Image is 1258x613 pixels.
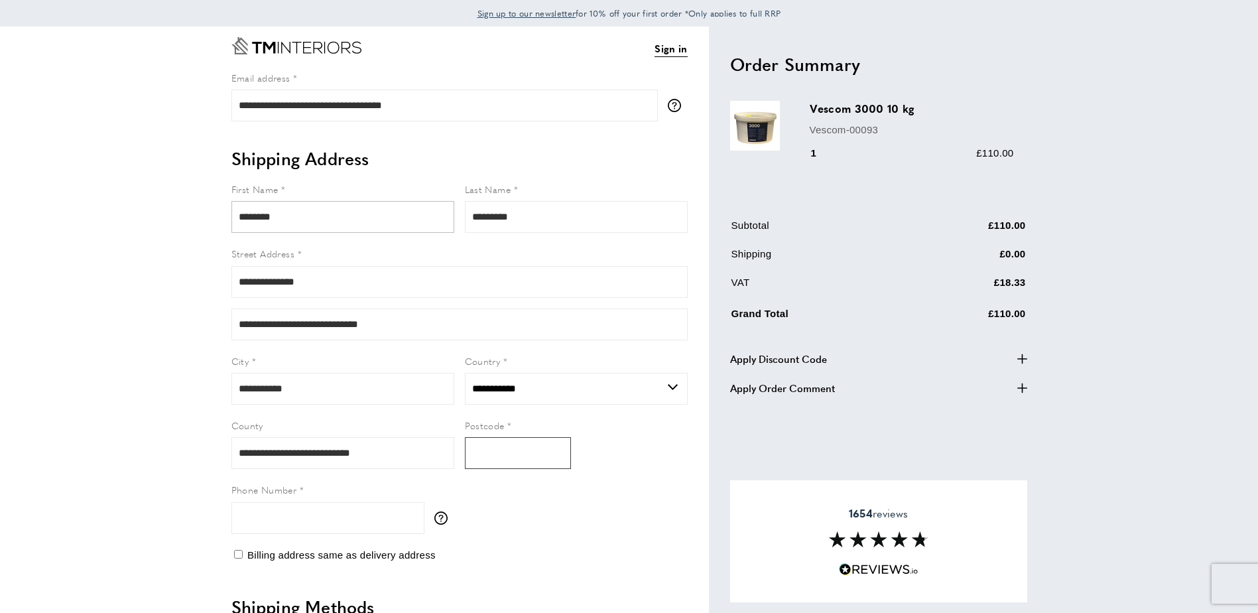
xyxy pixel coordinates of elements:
[910,246,1026,272] td: £0.00
[730,101,780,151] img: Vescom 3000 10 kg
[231,37,361,54] a: Go to Home page
[668,99,688,112] button: More information
[655,40,687,57] a: Sign in
[231,247,295,260] span: Street Address
[231,71,290,84] span: Email address
[829,531,928,547] img: Reviews section
[231,354,249,368] span: City
[730,52,1027,76] h2: Order Summary
[465,419,505,432] span: Postcode
[730,380,835,396] span: Apply Order Comment
[910,218,1026,243] td: £110.00
[231,182,279,196] span: First Name
[234,550,243,559] input: Billing address same as delivery address
[247,549,436,561] span: Billing address same as delivery address
[434,511,454,525] button: More information
[849,507,908,520] span: reviews
[477,7,781,19] span: for 10% off your first order *Only applies to full RRP
[231,483,297,496] span: Phone Number
[910,303,1026,332] td: £110.00
[731,275,909,301] td: VAT
[839,563,918,576] img: Reviews.io 5 stars
[976,147,1013,159] span: £110.00
[731,218,909,243] td: Subtotal
[849,506,873,521] strong: 1654
[810,145,836,161] div: 1
[731,246,909,272] td: Shipping
[810,101,1014,116] h3: Vescom 3000 10 kg
[730,351,827,367] span: Apply Discount Code
[231,419,263,432] span: County
[810,122,1014,138] p: Vescom-00093
[731,303,909,332] td: Grand Total
[477,7,576,19] span: Sign up to our newsletter
[465,182,511,196] span: Last Name
[477,7,576,20] a: Sign up to our newsletter
[465,354,501,368] span: Country
[910,275,1026,301] td: £18.33
[231,147,688,170] h2: Shipping Address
